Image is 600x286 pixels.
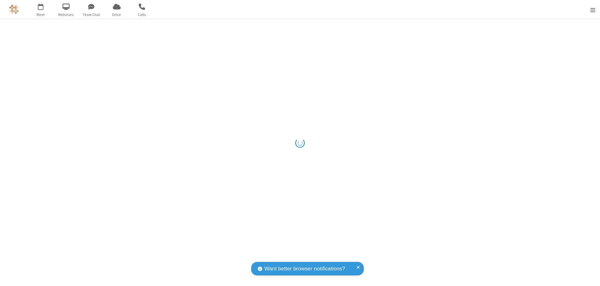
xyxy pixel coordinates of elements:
[264,265,345,273] span: Want better browser notifications?
[80,12,103,17] span: Team Chat
[54,12,78,17] span: Webinars
[130,12,154,17] span: Calls
[105,12,128,17] span: Drive
[9,5,19,14] img: QA Selenium DO NOT DELETE OR CHANGE
[29,12,52,17] span: Meet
